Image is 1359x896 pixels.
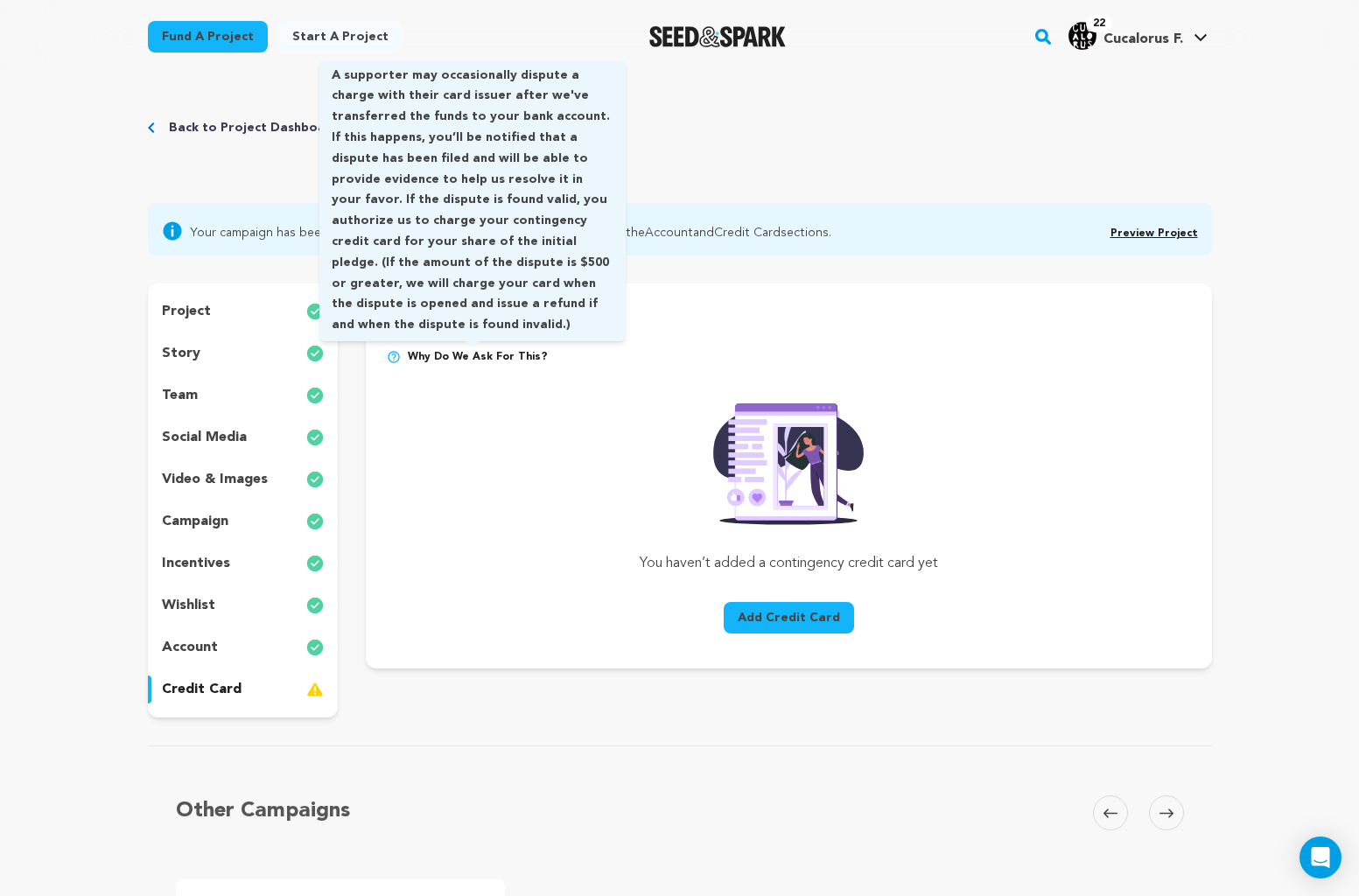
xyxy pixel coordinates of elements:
h2: Contingency Credit Card [387,311,1190,336]
img: check-circle-full.svg [306,469,324,490]
button: campaign [148,507,339,535]
a: Cucalorus F.'s Profile [1065,18,1211,50]
button: Add Credit Card [724,602,854,633]
p: credit card [162,679,242,700]
p: incentives [162,553,230,574]
div: Breadcrumb [148,119,443,136]
img: check-circle-full.svg [306,595,324,616]
p: story [162,343,200,364]
p: project [162,301,211,322]
div: Open Intercom Messenger [1299,836,1341,878]
a: Back to Project Dashboard [169,119,340,136]
span: Cucalorus F.'s Profile [1065,18,1211,55]
a: Credit Card [714,227,781,239]
button: incentives [148,549,339,577]
button: credit card [148,675,339,703]
button: wishlist [148,591,339,619]
div: Cucalorus F.'s Profile [1068,22,1183,50]
a: Start a project [278,21,403,52]
img: check-circle-full.svg [306,343,324,364]
button: story [148,339,339,367]
img: warning-full.svg [306,679,324,700]
a: Seed&Spark Homepage [649,26,787,47]
span: Cucalorus F. [1103,32,1183,46]
span: 22 [1086,15,1112,32]
span: Your campaign has been approved! You can launch anytime after completing the and sections. [190,220,831,241]
a: Edit Project [368,119,443,136]
button: project [148,297,339,325]
button: team [148,381,339,409]
img: check-circle-full.svg [306,427,324,448]
button: account [148,633,339,661]
span: Why do we ask for this? [408,350,548,364]
a: Fund a project [148,21,268,52]
p: account [162,637,218,658]
p: campaign [162,511,228,532]
img: 36b7e965a72befd9.jpg [1068,22,1096,50]
img: Seed&Spark Rafiki Image [699,392,878,525]
img: check-circle-full.svg [306,637,324,658]
a: Preview Project [1110,228,1198,239]
img: Seed&Spark Logo Dark Mode [649,26,787,47]
button: social media [148,423,339,451]
p: wishlist [162,595,215,616]
p: team [162,385,198,406]
p: video & images [162,469,268,490]
p: social media [162,427,247,448]
button: video & images [148,465,339,493]
img: check-circle-full.svg [306,553,324,574]
a: Account [645,227,693,239]
p: You haven’t added a contingency credit card yet [588,553,990,574]
img: check-circle-full.svg [306,301,324,322]
img: help-circle.svg [387,350,401,364]
h5: Other Campaigns [176,795,350,827]
img: check-circle-full.svg [306,511,324,532]
img: check-circle-full.svg [306,385,324,406]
